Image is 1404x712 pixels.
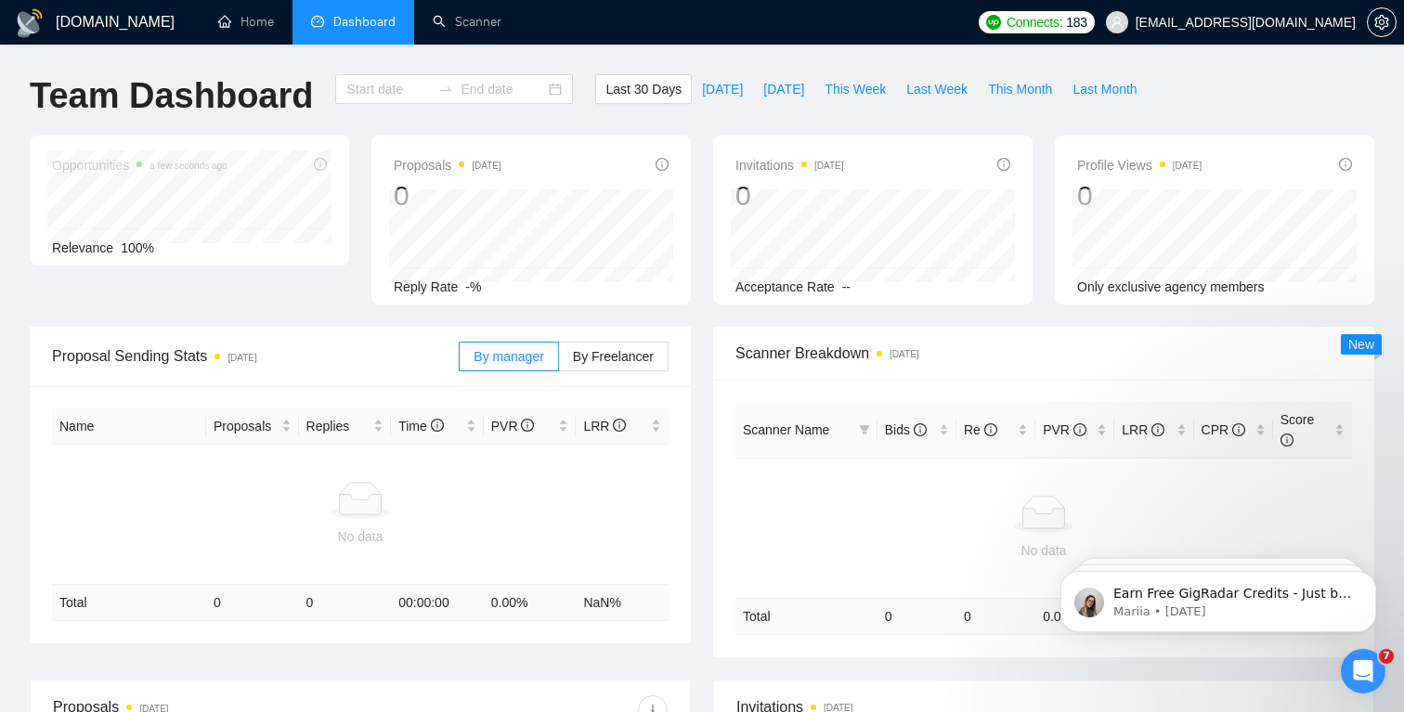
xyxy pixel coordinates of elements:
button: This Month [978,74,1062,104]
div: No data [59,526,661,547]
time: [DATE] [1173,161,1202,171]
button: [DATE] [692,74,753,104]
span: -% [465,279,481,294]
a: homeHome [218,14,274,30]
div: 0 [735,178,844,214]
td: 0 [956,598,1035,634]
span: filter [855,416,874,444]
button: Last 30 Days [595,74,692,104]
span: Acceptance Rate [735,279,835,294]
span: Proposal Sending Stats [52,344,459,368]
time: [DATE] [472,161,500,171]
a: setting [1367,15,1397,30]
span: dashboard [311,15,324,28]
span: Last Week [906,79,968,99]
span: This Week [825,79,886,99]
span: info-circle [997,158,1010,171]
td: 0 [299,585,392,621]
span: Replies [306,416,370,436]
a: searchScanner [433,14,501,30]
span: New [1348,337,1374,352]
span: info-circle [1151,423,1164,436]
img: logo [15,8,45,38]
span: Last Month [1072,79,1137,99]
span: 7 [1379,649,1394,664]
span: 183 [1066,12,1086,32]
span: PVR [1043,422,1086,437]
span: info-circle [984,423,997,436]
span: info-circle [1232,423,1245,436]
div: 0 [394,178,501,214]
span: Last 30 Days [605,79,682,99]
span: Relevance [52,240,113,255]
span: CPR [1202,422,1245,437]
span: By manager [474,349,543,364]
span: Only exclusive agency members [1077,279,1265,294]
span: LRR [583,419,626,434]
input: End date [461,79,545,99]
td: 0 [206,585,299,621]
span: By Freelancer [573,349,654,364]
iframe: Intercom notifications message [1033,532,1404,662]
span: -- [842,279,851,294]
span: info-circle [521,419,534,432]
span: Reply Rate [394,279,458,294]
time: [DATE] [227,353,256,363]
span: info-circle [1339,158,1352,171]
th: Proposals [206,408,299,445]
iframe: Intercom live chat [1341,649,1385,693]
span: info-circle [914,423,927,436]
td: 0 [877,598,956,634]
button: Last Week [896,74,978,104]
span: Time [398,419,443,434]
span: Profile Views [1077,154,1202,176]
button: Last Month [1062,74,1147,104]
span: This Month [988,79,1052,99]
button: setting [1367,7,1397,37]
div: 0 [1077,178,1202,214]
img: upwork-logo.png [986,15,1001,30]
span: Scanner Name [743,422,829,437]
h1: Team Dashboard [30,74,313,118]
button: [DATE] [753,74,814,104]
td: 0.00 % [484,585,577,621]
span: Scanner Breakdown [735,342,1352,365]
span: Proposals [214,416,278,436]
span: to [438,82,453,97]
span: Score [1280,412,1315,447]
span: [DATE] [763,79,804,99]
th: Name [52,408,206,445]
div: No data [743,540,1345,561]
span: Bids [885,422,927,437]
span: LRR [1122,422,1164,437]
span: info-circle [431,419,444,432]
td: 00:00:00 [391,585,484,621]
span: PVR [491,419,535,434]
td: Total [735,598,877,634]
button: This Week [814,74,896,104]
span: info-circle [656,158,669,171]
span: Invitations [735,154,844,176]
th: Replies [299,408,392,445]
span: Proposals [394,154,501,176]
span: filter [859,424,870,435]
time: [DATE] [814,161,843,171]
span: Re [964,422,997,437]
span: 100% [121,240,154,255]
span: setting [1368,15,1396,30]
td: Total [52,585,206,621]
span: Connects: [1007,12,1062,32]
span: [DATE] [702,79,743,99]
td: NaN % [576,585,669,621]
span: info-circle [1073,423,1086,436]
input: Start date [346,79,431,99]
span: info-circle [613,419,626,432]
span: user [1111,16,1124,29]
span: Dashboard [333,14,396,30]
time: [DATE] [890,349,918,359]
span: info-circle [1280,434,1293,447]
